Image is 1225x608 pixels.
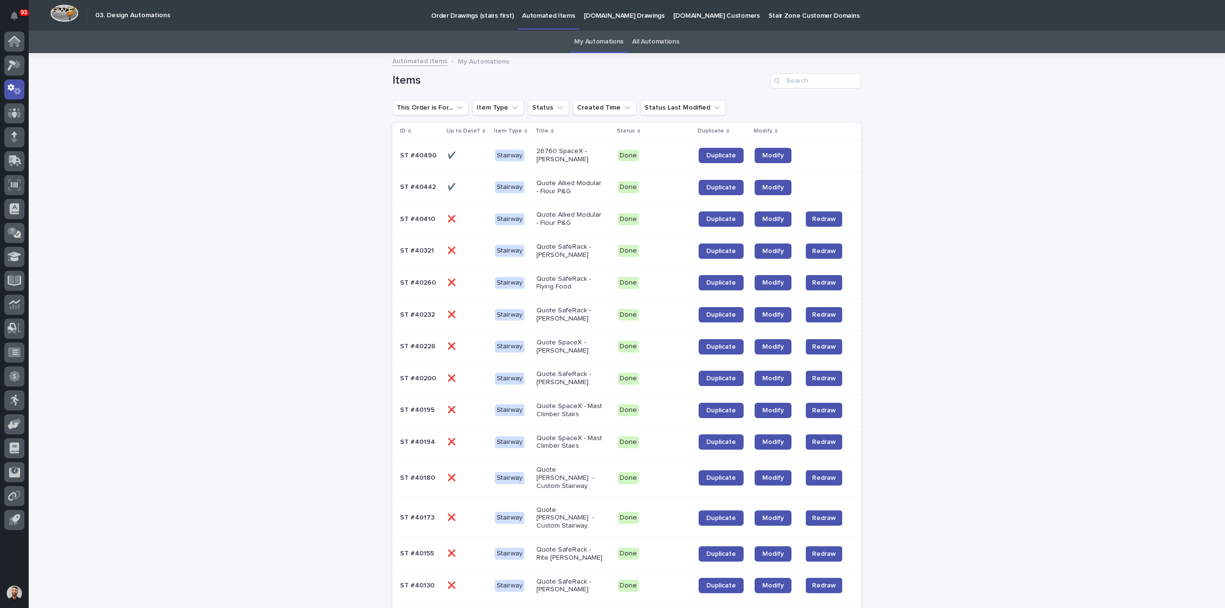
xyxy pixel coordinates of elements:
div: Stairway [495,213,524,225]
div: Done [618,512,639,524]
span: Redraw [812,549,836,559]
p: Quote SpaceX - Mast Climber Stairs [536,402,605,419]
p: 26760 SpaceX - [PERSON_NAME] [536,147,605,164]
p: ❌ [447,548,457,558]
span: Duplicate [706,439,736,445]
p: ❌ [447,341,457,351]
a: Modify [755,510,791,526]
h2: 03. Design Automations [95,11,170,20]
p: Quote SafeRack - Rite [PERSON_NAME] [536,546,605,562]
a: Modify [755,578,791,593]
span: Modify [762,475,784,481]
div: Done [618,548,639,560]
a: Duplicate [699,339,744,354]
tr: ST #40442ST #40442 ✔️✔️ StairwayQuote Allied Modular - Flour P&GDoneDuplicateModify [392,171,861,203]
tr: ST #40232ST #40232 ❌❌ StairwayQuote SafeRack - [PERSON_NAME]DoneDuplicateModifyRedraw [392,299,861,331]
a: Modify [755,275,791,290]
span: Duplicate [706,279,736,286]
a: Modify [755,211,791,227]
button: Redraw [806,546,842,562]
p: ❌ [447,436,457,446]
input: Search [770,73,861,88]
div: Done [618,580,639,592]
a: Duplicate [699,307,744,322]
span: Modify [762,216,784,222]
span: Duplicate [706,343,736,350]
span: Redraw [812,406,836,415]
a: Modify [755,546,791,562]
div: Done [618,472,639,484]
div: Stairway [495,580,524,592]
p: ✔️ [447,181,457,191]
div: Stairway [495,245,524,257]
span: Redraw [812,310,836,320]
p: Quote SpaceX - Mast Climber Stairs [536,434,605,451]
p: Quote SafeRack - [PERSON_NAME] [536,243,605,259]
span: Redraw [812,278,836,287]
tr: ST #40180ST #40180 ❌❌ StairwayQuote [PERSON_NAME] - Custom StairwayDoneDuplicateModifyRedraw [392,458,861,498]
span: Redraw [812,513,836,523]
button: Notifications [4,6,24,26]
a: Modify [755,371,791,386]
a: Duplicate [699,434,744,450]
p: My Automations [458,55,509,66]
p: ST #40195 [400,404,436,414]
a: Modify [755,403,791,418]
p: ❌ [447,277,457,287]
a: All Automations [632,31,679,53]
div: Done [618,436,639,448]
span: Modify [762,582,784,589]
button: Redraw [806,434,842,450]
div: Done [618,373,639,385]
button: Redraw [806,211,842,227]
span: Modify [762,311,784,318]
p: Quote SafeRack - [PERSON_NAME] [536,307,605,323]
span: Redraw [812,437,836,447]
p: ST #40260 [400,277,438,287]
p: ST #40490 [400,150,438,160]
p: 93 [21,9,27,16]
p: ❌ [447,580,457,590]
span: Duplicate [706,375,736,382]
a: Duplicate [699,275,744,290]
img: Workspace Logo [50,4,78,22]
div: Done [618,213,639,225]
p: Quote SpaceX - [PERSON_NAME] [536,339,605,355]
button: Redraw [806,243,842,259]
h1: Items [392,74,767,88]
button: Redraw [806,578,842,593]
a: Modify [755,243,791,259]
tr: ST #40490ST #40490 ✔️✔️ Stairway26760 SpaceX - [PERSON_NAME]DoneDuplicateModify [392,140,861,172]
div: Stairway [495,373,524,385]
p: ❌ [447,245,457,255]
p: ❌ [447,404,457,414]
p: ST #40130 [400,580,436,590]
a: Duplicate [699,403,744,418]
span: Modify [762,551,784,557]
span: Modify [762,248,784,254]
p: Up to Date? [446,126,480,136]
button: This Order is For... [392,100,468,115]
span: Duplicate [706,152,736,159]
div: Done [618,277,639,289]
tr: ST #40410ST #40410 ❌❌ StairwayQuote Allied Modular - Flour P&GDoneDuplicateModifyRedraw [392,203,861,235]
span: Modify [762,375,784,382]
tr: ST #40226ST #40226 ❌❌ StairwayQuote SpaceX - [PERSON_NAME]DoneDuplicateModifyRedraw [392,331,861,363]
div: Stairway [495,181,524,193]
p: ❌ [447,512,457,522]
p: ST #40194 [400,436,437,446]
a: Duplicate [699,371,744,386]
p: ST #40173 [400,512,436,522]
button: Redraw [806,339,842,354]
tr: ST #40155ST #40155 ❌❌ StairwayQuote SafeRack - Rite [PERSON_NAME]DoneDuplicateModifyRedraw [392,538,861,570]
a: Duplicate [699,211,744,227]
div: Stairway [495,548,524,560]
p: ID [400,126,406,136]
div: Done [618,150,639,162]
tr: ST #40195ST #40195 ❌❌ StairwayQuote SpaceX - Mast Climber StairsDoneDuplicateModifyRedraw [392,394,861,426]
tr: ST #40194ST #40194 ❌❌ StairwayQuote SpaceX - Mast Climber StairsDoneDuplicateModifyRedraw [392,426,861,458]
p: ST #40321 [400,245,436,255]
div: Stairway [495,309,524,321]
a: My Automations [574,31,624,53]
